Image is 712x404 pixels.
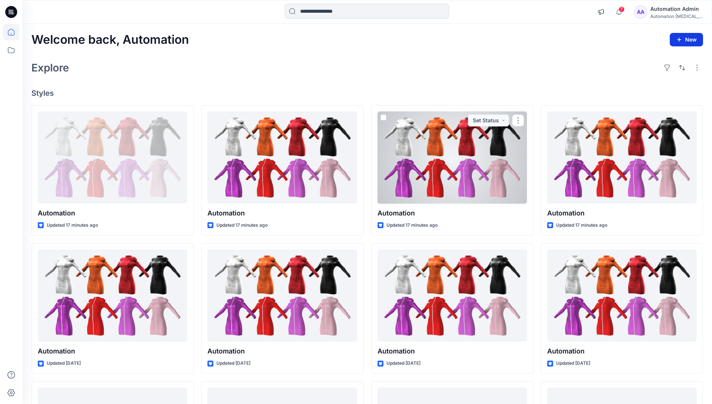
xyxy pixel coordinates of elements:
[634,5,647,19] div: AA
[650,13,703,19] div: Automation [MEDICAL_DATA]...
[547,208,697,218] p: Automation
[207,250,357,342] a: Automation
[547,111,697,204] a: Automation
[47,221,98,229] p: Updated 17 minutes ago
[216,359,250,367] p: Updated [DATE]
[556,221,607,229] p: Updated 17 minutes ago
[31,89,703,98] h4: Styles
[556,359,590,367] p: Updated [DATE]
[650,4,703,13] div: Automation Admin
[619,6,625,12] span: 7
[31,62,69,74] h2: Explore
[38,250,187,342] a: Automation
[38,346,187,356] p: Automation
[38,111,187,204] a: Automation
[207,208,357,218] p: Automation
[547,346,697,356] p: Automation
[386,221,438,229] p: Updated 17 minutes ago
[386,359,420,367] p: Updated [DATE]
[207,346,357,356] p: Automation
[377,250,527,342] a: Automation
[670,33,703,46] button: New
[47,359,81,367] p: Updated [DATE]
[377,346,527,356] p: Automation
[377,111,527,204] a: Automation
[207,111,357,204] a: Automation
[31,33,189,47] h2: Welcome back, Automation
[38,208,187,218] p: Automation
[377,208,527,218] p: Automation
[216,221,268,229] p: Updated 17 minutes ago
[547,250,697,342] a: Automation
